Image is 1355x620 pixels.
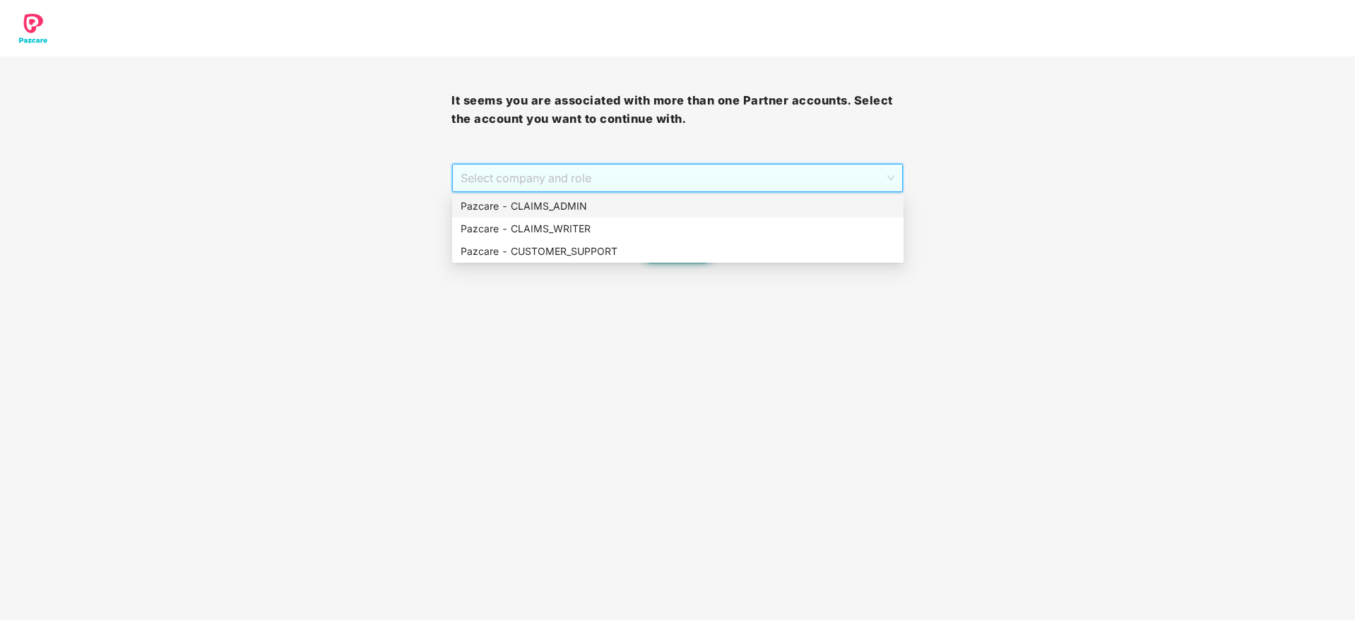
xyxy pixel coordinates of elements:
div: Pazcare - CUSTOMER_SUPPORT [452,240,904,263]
div: Pazcare - CLAIMS_ADMIN [452,195,904,217]
div: Pazcare - CLAIMS_WRITER [461,221,895,237]
div: Pazcare - CLAIMS_ADMIN [461,198,895,214]
div: Pazcare - CUSTOMER_SUPPORT [461,244,895,259]
h3: It seems you are associated with more than one Partner accounts. Select the account you want to c... [451,92,903,128]
span: Select company and role [461,165,894,191]
div: Pazcare - CLAIMS_WRITER [452,217,904,240]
